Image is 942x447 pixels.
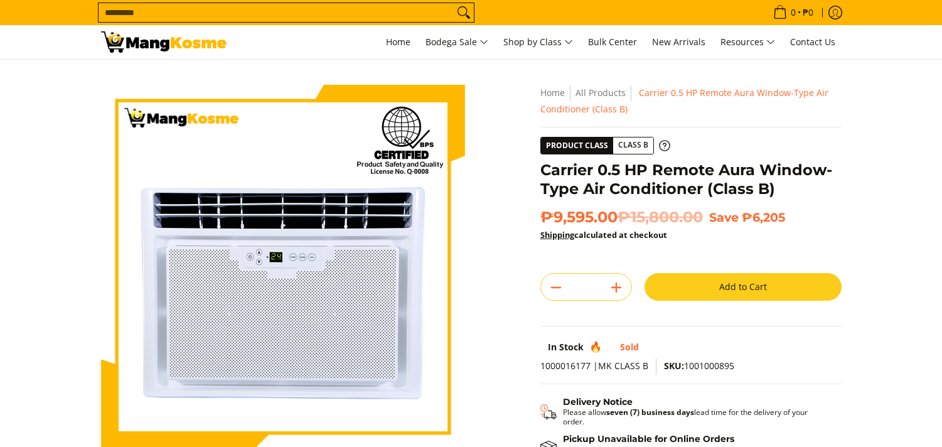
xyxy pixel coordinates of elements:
a: Product Class Class B [540,137,670,154]
a: Bulk Center [582,25,643,59]
span: 53 [607,341,618,353]
button: Add [601,277,631,298]
span: ₱6,205 [742,210,785,225]
span: 0 [789,8,798,17]
a: Shipping [540,229,574,240]
span: 1 [540,341,545,353]
span: 1001000895 [664,360,734,372]
h1: Carrier 0.5 HP Remote Aura Window-Type Air Conditioner (Class B) [540,161,842,198]
a: Contact Us [784,25,842,59]
nav: Breadcrumbs [540,85,842,117]
button: Shipping & Delivery [540,397,829,427]
span: Resources [720,35,775,50]
span: In Stock [548,341,584,353]
span: Product Class [541,137,613,154]
span: 1000016177 |MK CLASS B [540,360,648,372]
span: Shop by Class [503,35,573,50]
span: Contact Us [790,36,835,48]
strong: Pickup Unavailable for Online Orders [563,433,734,444]
strong: seven (7) business days [606,407,694,417]
strong: calculated at checkout [540,229,667,240]
span: Bulk Center [588,36,637,48]
span: Home [386,36,410,48]
a: Bodega Sale [419,25,495,59]
strong: Delivery Notice [563,396,633,407]
nav: Main Menu [239,25,842,59]
span: New Arrivals [652,36,705,48]
img: Carrier Remote Aura Window-Type Aircon 0.5 HP Class B l Mang Kosme [101,31,227,53]
span: Sold [620,341,639,353]
button: Search [454,3,474,22]
a: Shop by Class [497,25,579,59]
span: Bodega Sale [426,35,488,50]
span: Carrier 0.5 HP Remote Aura Window-Type Air Conditioner (Class B) [540,87,828,115]
del: ₱15,800.00 [618,208,703,227]
span: Save [709,210,739,225]
p: Please allow lead time for the delivery of your order. [563,407,829,426]
button: Subtract [541,277,571,298]
span: ₱0 [801,8,815,17]
a: Home [380,25,417,59]
button: Add to Cart [645,273,842,301]
a: New Arrivals [646,25,712,59]
span: ₱9,595.00 [540,208,703,227]
span: Class B [613,137,653,153]
span: • [769,6,817,19]
span: SKU: [664,360,684,372]
a: Resources [714,25,781,59]
a: Home [540,87,565,99]
a: All Products [575,87,626,99]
